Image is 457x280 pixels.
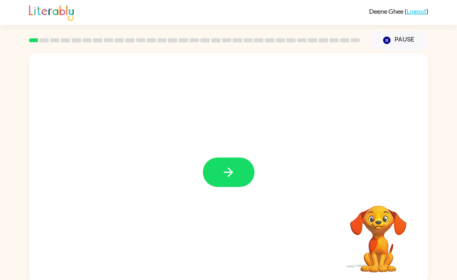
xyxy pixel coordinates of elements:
[407,7,426,15] a: Logout
[338,193,419,274] video: Your browser must support playing .mp4 files to use Literably. Please try using another browser.
[369,7,405,15] span: Deene Ghee
[370,31,428,50] button: Pause
[369,7,428,15] div: ( )
[29,3,74,21] img: Literably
